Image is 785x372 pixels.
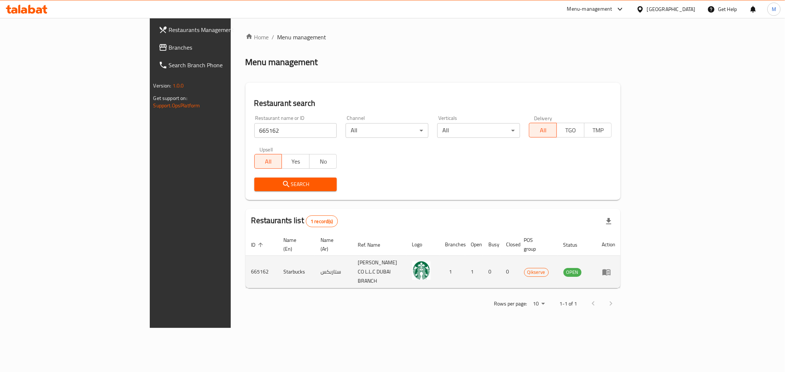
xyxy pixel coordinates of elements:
[567,5,612,14] div: Menu-management
[412,261,431,280] img: Starbucks
[153,56,281,74] a: Search Branch Phone
[530,298,548,310] div: Rows per page:
[560,125,581,136] span: TGO
[153,39,281,56] a: Branches
[501,256,518,288] td: 0
[153,93,187,103] span: Get support on:
[483,233,501,256] th: Busy
[529,123,557,137] button: All
[260,180,331,189] span: Search
[647,5,696,13] div: [GEOGRAPHIC_DATA]
[259,147,273,152] label: Upsell
[584,123,612,137] button: TMP
[465,256,483,288] td: 1
[309,154,337,169] button: No
[772,5,776,13] span: M
[173,81,184,90] span: 1.0.0
[587,125,609,136] span: TMP
[563,268,581,276] span: OPEN
[315,256,352,288] td: ستاربكس
[284,236,306,253] span: Name (En)
[559,299,577,308] p: 1-1 of 1
[596,233,622,256] th: Action
[439,233,465,256] th: Branches
[312,156,334,167] span: No
[254,154,282,169] button: All
[245,233,622,288] table: enhanced table
[494,299,527,308] p: Rows per page:
[406,233,439,256] th: Logo
[254,123,337,138] input: Search for restaurant name or ID..
[321,236,343,253] span: Name (Ar)
[465,233,483,256] th: Open
[153,21,281,39] a: Restaurants Management
[352,256,406,288] td: [PERSON_NAME] CO L.L.C DUBAI BRANCH
[306,218,337,225] span: 1 record(s)
[245,56,318,68] h2: Menu management
[245,33,621,42] nav: breadcrumb
[169,25,275,34] span: Restaurants Management
[532,125,554,136] span: All
[169,43,275,52] span: Branches
[169,61,275,69] span: Search Branch Phone
[285,156,307,167] span: Yes
[282,154,310,169] button: Yes
[439,256,465,288] td: 1
[254,98,612,109] h2: Restaurant search
[563,240,587,249] span: Status
[251,240,265,249] span: ID
[346,123,428,138] div: All
[278,256,315,288] td: Starbucks
[306,215,338,227] div: Total records count
[251,215,338,227] h2: Restaurants list
[600,212,618,230] div: Export file
[258,156,279,167] span: All
[524,236,549,253] span: POS group
[534,115,552,121] label: Delivery
[524,268,548,276] span: Qikserve
[277,33,326,42] span: Menu management
[556,123,584,137] button: TGO
[501,233,518,256] th: Closed
[358,240,390,249] span: Ref. Name
[437,123,520,138] div: All
[254,178,337,191] button: Search
[153,101,200,110] a: Support.OpsPlatform
[153,81,172,90] span: Version:
[483,256,501,288] td: 0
